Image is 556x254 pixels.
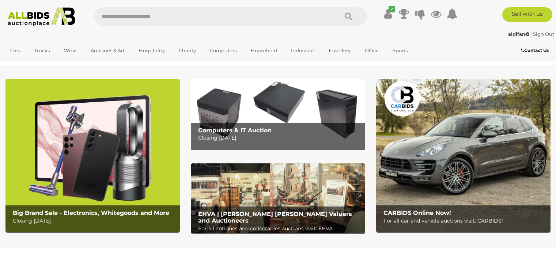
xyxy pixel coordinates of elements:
[360,45,383,57] a: Office
[191,163,365,233] a: EHVA | Evans Hastings Valuers and Auctioneers EHVA | [PERSON_NAME] [PERSON_NAME] Valuers and Auct...
[508,31,530,37] a: aldifan
[5,79,180,232] a: Big Brand Sale - Electronics, Whitegoods and More Big Brand Sale - Electronics, Whitegoods and Mo...
[376,79,551,232] a: CARBIDS Online Now! CARBIDS Online Now! For all car and vehicle auctions visit: CARBIDS!
[191,163,365,233] img: EHVA | Evans Hastings Valuers and Auctioneers
[191,79,365,149] a: Computers & IT Auction Computers & IT Auction Closing [DATE]
[383,209,451,216] b: CARBIDS Online Now!
[198,133,362,143] p: Closing [DATE]
[134,45,170,57] a: Hospitality
[388,45,412,57] a: Sports
[502,7,552,22] a: Sell with us
[13,216,176,225] p: Closing [DATE]
[4,7,79,26] img: Allbids.com.au
[5,79,180,232] img: Big Brand Sale - Electronics, Whitegoods and More
[521,48,549,53] b: Contact Us
[59,45,82,57] a: Wine
[174,45,201,57] a: Charity
[530,31,532,37] span: |
[5,45,25,57] a: Cars
[191,79,365,149] img: Computers & IT Auction
[198,127,272,134] b: Computers & IT Auction
[286,45,319,57] a: Industrial
[508,31,529,37] strong: aldifan
[389,6,395,12] i: ✔
[205,45,241,57] a: Computers
[5,57,67,69] a: [GEOGRAPHIC_DATA]
[521,46,551,54] a: Contact Us
[13,209,169,216] b: Big Brand Sale - Electronics, Whitegoods and More
[86,45,129,57] a: Antiques & Art
[246,45,282,57] a: Household
[376,79,551,232] img: CARBIDS Online Now!
[383,216,547,225] p: For all car and vehicle auctions visit: CARBIDS!
[330,7,367,26] button: Search
[198,224,362,233] p: For all antiques and collectables auctions visit: EHVA
[382,7,393,20] a: ✔
[323,45,355,57] a: Jewellery
[198,211,352,224] b: EHVA | [PERSON_NAME] [PERSON_NAME] Valuers and Auctioneers
[533,31,554,37] a: Sign Out
[30,45,54,57] a: Trucks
